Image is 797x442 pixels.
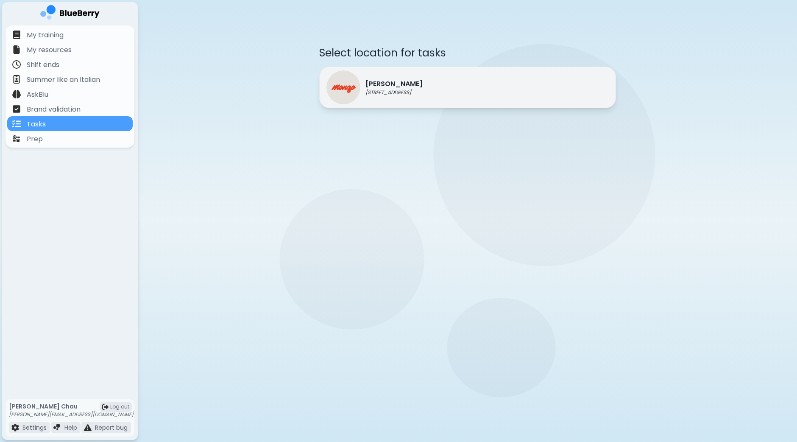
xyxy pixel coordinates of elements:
[95,424,128,431] p: Report bug
[326,70,360,104] img: Monzo logo
[27,60,59,70] p: Shift ends
[12,45,21,54] img: file icon
[84,424,92,431] img: file icon
[365,79,423,89] p: [PERSON_NAME]
[365,89,423,96] p: [STREET_ADDRESS]
[9,403,134,410] p: [PERSON_NAME] Chau
[64,424,77,431] p: Help
[12,105,21,113] img: file icon
[11,424,19,431] img: file icon
[22,424,47,431] p: Settings
[53,424,61,431] img: file icon
[27,134,43,144] p: Prep
[319,46,616,60] p: Select location for tasks
[12,90,21,98] img: file icon
[12,60,21,69] img: file icon
[27,45,72,55] p: My resources
[12,75,21,84] img: file icon
[102,404,109,410] img: logout
[12,134,21,143] img: file icon
[27,119,46,129] p: Tasks
[27,104,81,115] p: Brand validation
[27,30,64,40] p: My training
[27,90,48,100] p: AskBlu
[12,31,21,39] img: file icon
[40,5,100,22] img: company logo
[12,120,21,128] img: file icon
[9,411,134,418] p: [PERSON_NAME][EMAIL_ADDRESS][DOMAIN_NAME]
[110,403,129,410] span: Log out
[27,75,100,85] p: Summer like an Italian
